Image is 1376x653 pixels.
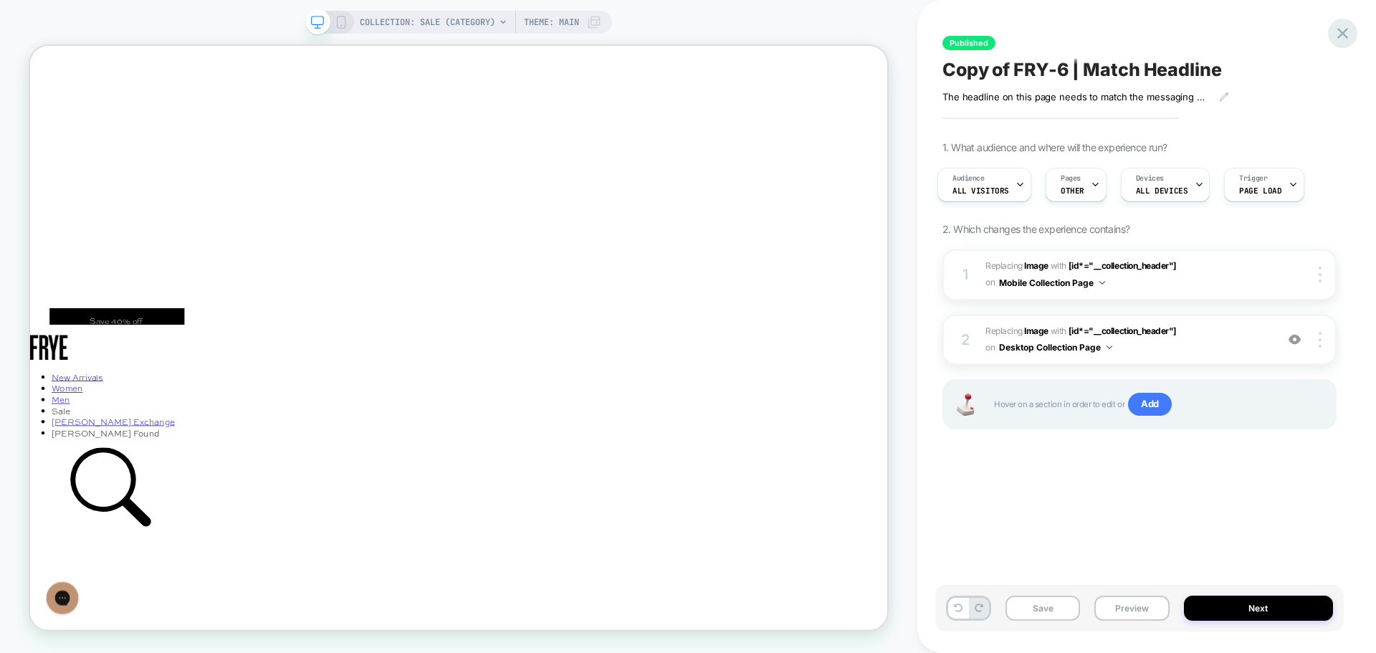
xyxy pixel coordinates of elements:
span: on [985,275,995,290]
a: Sale [29,480,53,493]
span: Replacing [985,325,1048,336]
span: WITH [1051,325,1066,336]
button: Mobile Collection Page [999,274,1105,292]
summary: New Arrivals [29,434,97,448]
span: Page Load [1239,186,1281,196]
button: Gorgias live chat [7,5,50,48]
img: down arrow [1107,345,1112,349]
span: Trigger [1239,173,1267,183]
div: Announcement [26,350,206,427]
span: Sale [29,478,53,495]
img: Joystick [951,394,980,416]
span: ALL DEVICES [1136,186,1188,196]
span: Replacing [985,260,1048,271]
summary: Men [29,464,53,478]
span: [id*="__collection_header"] [1069,260,1177,271]
a: Women [29,448,70,464]
summary: [PERSON_NAME] Exchange [29,494,193,507]
span: Devices [1136,173,1164,183]
span: Audience [952,173,985,183]
b: Image [1024,325,1048,336]
span: [PERSON_NAME] Found [29,507,173,524]
span: 2. Which changes the experience contains? [942,223,1129,235]
img: The Frye Company [53,386,103,419]
button: Next [1184,596,1334,621]
b: Image [1024,260,1048,271]
a: [PERSON_NAME] Exchange [29,492,193,509]
img: close [1319,267,1322,282]
button: Desktop Collection Page [999,338,1112,356]
span: WITH [1051,260,1066,271]
p: Save 40% off Sale with code REFRESH40 [80,361,152,416]
span: Pages [1061,173,1081,183]
span: The headline on this page needs to match the messaging on the previous page [942,91,1208,103]
div: 2 [958,327,973,353]
img: crossed eye [1289,333,1301,345]
span: on [985,340,995,356]
span: All Visitors [952,186,1009,196]
button: Preview [1094,596,1169,621]
span: Published [942,36,995,50]
summary: Women [29,449,70,463]
span: Copy of FRY-6 | Match Headline [942,59,1222,80]
img: down arrow [1099,281,1105,285]
span: COLLECTION: Sale (Category) [360,11,495,34]
span: Hover on a section in order to edit or [994,393,1321,416]
span: 1. What audience and where will the experience run? [942,141,1167,153]
button: Save [1005,596,1080,621]
span: [id*="__collection_header"] [1069,325,1177,336]
a: New Arrivals [29,433,97,449]
a: [PERSON_NAME] Found [29,509,173,523]
img: close [1319,332,1322,348]
span: Add [1128,393,1172,416]
div: 1 [958,262,973,287]
span: OTHER [1061,186,1084,196]
a: Men [29,463,53,480]
span: Theme: MAIN [524,11,579,34]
